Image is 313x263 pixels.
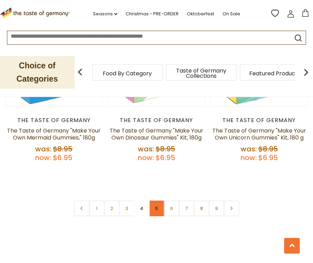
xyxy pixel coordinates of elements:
span: $6.95 [53,153,72,163]
label: Was: [35,144,51,154]
span: $8.95 [258,144,278,154]
span: $6.95 [258,153,278,163]
a: Food By Category [103,71,152,76]
a: Seasons [93,10,117,18]
a: The Taste of Germany "Make Your Own Unicorn Gummies" Kit, 180 g [212,127,306,142]
span: $8.95 [156,144,175,154]
a: 3 [119,201,134,216]
a: The Taste of Germany "Make Your Own Mermaid Gummies," 180g [7,127,101,142]
a: The Taste of Germany "Make Your Own Dinosaur Gummies" Kit, 180g [110,127,203,142]
label: Now: [138,153,154,163]
span: $6.95 [156,153,175,163]
a: On Sale [222,10,240,18]
div: The Taste of Germany [108,117,205,124]
label: Now: [35,153,51,163]
a: 5 [149,201,164,216]
label: Was: [138,144,154,154]
a: 1 [89,201,104,216]
a: 7 [179,201,194,216]
a: 6 [164,201,179,216]
a: Taste of Germany Collections [173,68,229,78]
img: next arrow [299,65,313,79]
a: 8 [194,201,209,216]
div: The Taste of Germany [5,117,103,124]
a: Oktoberfest [187,10,214,18]
a: Christmas - PRE-ORDER [126,10,179,18]
a: Featured Products [249,71,300,76]
span: $8.95 [53,144,72,154]
a: 2 [104,201,119,216]
img: previous arrow [73,65,87,79]
a: 9 [209,201,224,216]
label: Now: [241,153,257,163]
div: The Taste of Germany [210,117,308,124]
label: Was: [241,144,257,154]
